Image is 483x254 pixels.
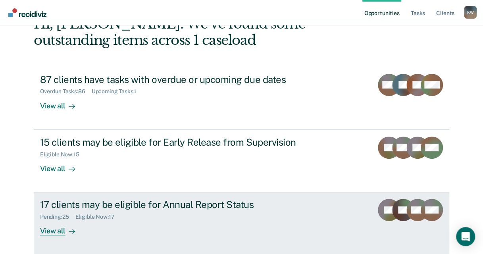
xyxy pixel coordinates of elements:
[40,95,85,110] div: View all
[464,6,477,19] button: Profile dropdown button
[92,88,143,95] div: Upcoming Tasks : 1
[8,8,46,17] img: Recidiviz
[40,151,86,158] div: Eligible Now : 15
[40,137,319,148] div: 15 clients may be eligible for Early Release from Supervision
[40,220,85,236] div: View all
[464,6,477,19] div: K W
[34,130,449,192] a: 15 clients may be eligible for Early Release from SupervisionEligible Now:15View all
[75,214,121,220] div: Eligible Now : 17
[40,214,75,220] div: Pending : 25
[40,88,92,95] div: Overdue Tasks : 86
[456,227,475,246] div: Open Intercom Messenger
[34,67,449,130] a: 87 clients have tasks with overdue or upcoming due datesOverdue Tasks:86Upcoming Tasks:1View all
[40,199,319,210] div: 17 clients may be eligible for Annual Report Status
[34,16,366,48] div: Hi, [PERSON_NAME]. We’ve found some outstanding items across 1 caseload
[40,158,85,173] div: View all
[40,74,319,85] div: 87 clients have tasks with overdue or upcoming due dates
